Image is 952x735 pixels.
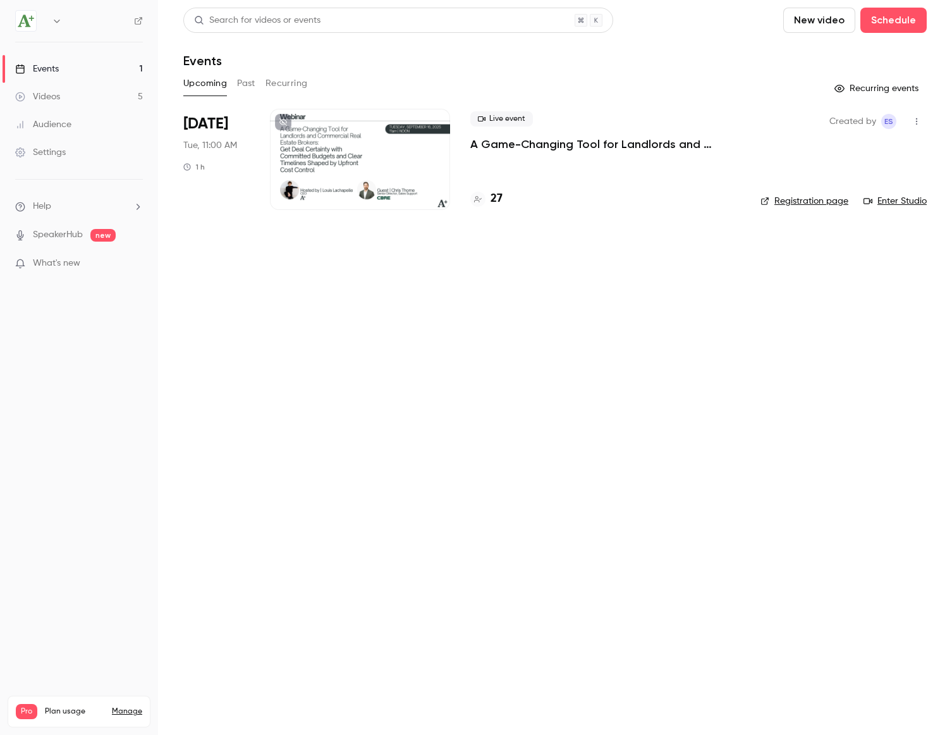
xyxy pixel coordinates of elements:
[884,114,893,129] span: ES
[33,200,51,213] span: Help
[237,73,255,94] button: Past
[183,114,228,134] span: [DATE]
[783,8,855,33] button: New video
[90,229,116,242] span: new
[265,73,308,94] button: Recurring
[470,137,740,152] a: A Game-Changing Tool for Landlords and Commercial Real Estate Brokers: Get Deal Certainty with Co...
[16,704,37,719] span: Pro
[183,73,227,94] button: Upcoming
[112,707,142,717] a: Manage
[33,257,80,270] span: What's new
[45,707,104,717] span: Plan usage
[15,146,66,159] div: Settings
[860,8,927,33] button: Schedule
[183,109,250,210] div: Sep 16 Tue, 11:00 AM (America/Toronto)
[15,63,59,75] div: Events
[194,14,320,27] div: Search for videos or events
[183,53,222,68] h1: Events
[183,162,205,172] div: 1 h
[33,228,83,242] a: SpeakerHub
[760,195,848,207] a: Registration page
[15,90,60,103] div: Videos
[829,78,927,99] button: Recurring events
[881,114,896,129] span: Emmanuelle Sera
[15,118,71,131] div: Audience
[470,111,533,127] span: Live event
[491,190,503,207] h4: 27
[183,139,237,152] span: Tue, 11:00 AM
[829,114,876,129] span: Created by
[128,258,143,269] iframe: Noticeable Trigger
[470,190,503,207] a: 27
[864,195,927,207] a: Enter Studio
[15,200,143,213] li: help-dropdown-opener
